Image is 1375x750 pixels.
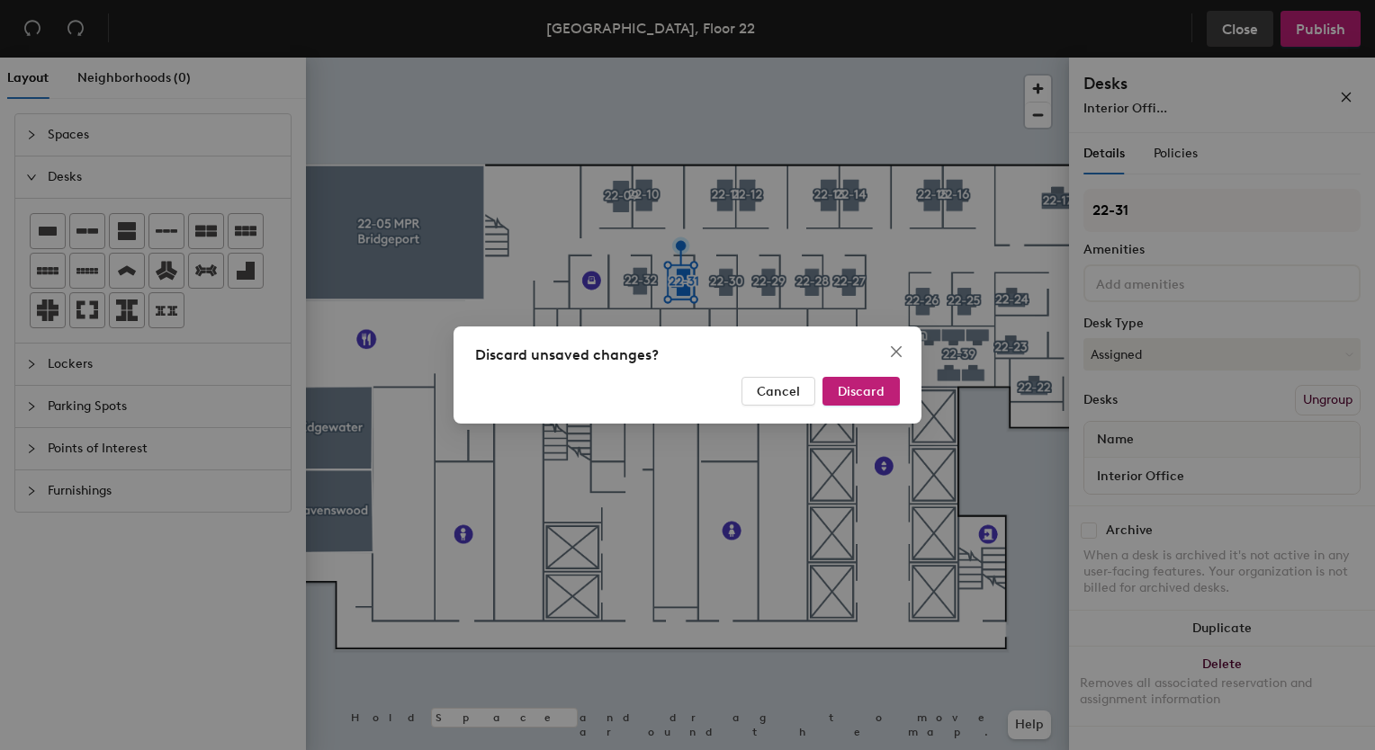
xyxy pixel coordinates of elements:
[882,337,911,366] button: Close
[882,344,911,359] span: Close
[741,377,815,406] button: Cancel
[757,384,800,399] span: Cancel
[838,384,885,399] span: Discard
[889,344,903,359] span: close
[822,377,900,406] button: Discard
[475,344,900,366] div: Discard unsaved changes?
